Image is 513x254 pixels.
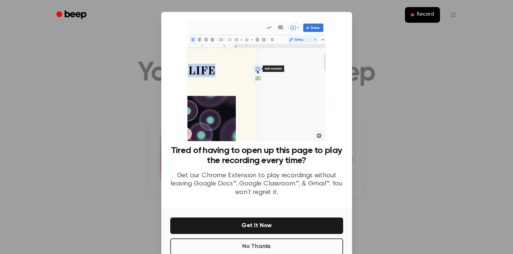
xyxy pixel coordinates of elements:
span: Record [417,12,434,18]
button: Get It Now [170,218,343,234]
button: Open menu [444,6,462,24]
h3: Tired of having to open up this page to play the recording every time? [170,146,343,166]
img: Beep extension in action [187,21,326,141]
a: Beep [51,8,93,22]
button: Record [405,7,440,23]
p: Get our Chrome Extension to play recordings without leaving Google Docs™, Google Classroom™, & Gm... [170,172,343,197]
